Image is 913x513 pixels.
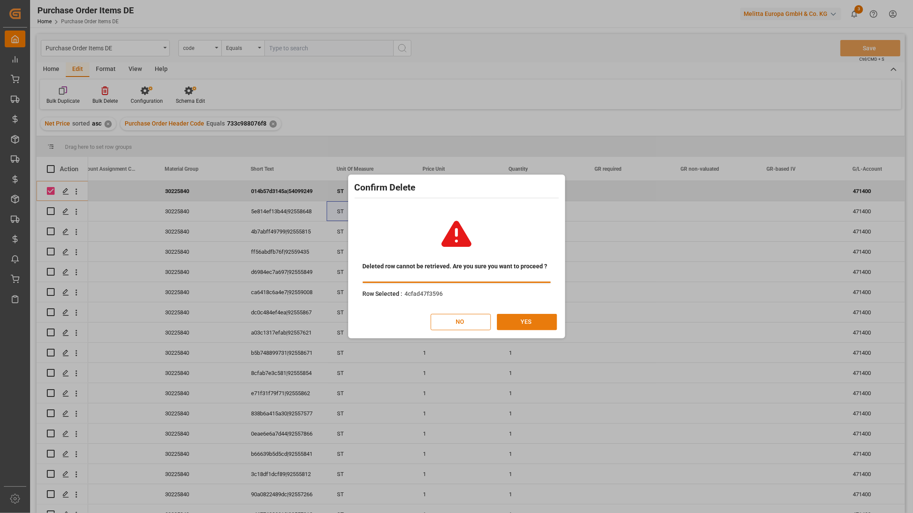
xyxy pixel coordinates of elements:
button: NO [431,314,491,330]
span: 4cfad47f3596 [405,290,443,297]
h2: Confirm Delete [355,181,559,195]
img: warning [433,210,480,258]
button: YES [497,314,557,330]
span: Deleted row cannot be retrieved. Are you sure you want to proceed ? [363,262,548,271]
span: Row Selected : [363,290,403,297]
